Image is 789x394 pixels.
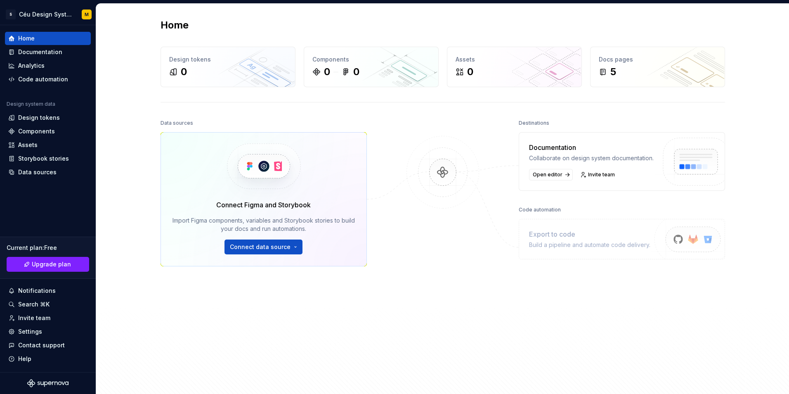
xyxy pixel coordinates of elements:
[5,284,91,297] button: Notifications
[181,65,187,78] div: 0
[5,152,91,165] a: Storybook stories
[2,5,94,23] button: SCéu Design SystemM
[18,355,31,363] div: Help
[5,59,91,72] a: Analytics
[5,111,91,124] a: Design tokens
[18,141,38,149] div: Assets
[5,325,91,338] a: Settings
[5,138,91,152] a: Assets
[519,117,549,129] div: Destinations
[6,9,16,19] div: S
[529,229,650,239] div: Export to code
[578,169,619,180] a: Invite team
[529,154,654,162] div: Collaborate on design system documentation.
[529,169,573,180] a: Open editor
[172,216,355,233] div: Import Figma components, variables and Storybook stories to build your docs and run automations.
[18,341,65,349] div: Contact support
[18,154,69,163] div: Storybook stories
[18,34,35,43] div: Home
[353,65,359,78] div: 0
[161,47,295,87] a: Design tokens0
[18,287,56,295] div: Notifications
[18,75,68,83] div: Code automation
[85,11,89,18] div: M
[18,114,60,122] div: Design tokens
[7,257,89,272] a: Upgrade plan
[161,19,189,32] h2: Home
[5,352,91,366] button: Help
[519,204,561,216] div: Code automation
[529,241,650,249] div: Build a pipeline and automate code delivery.
[529,142,654,152] div: Documentation
[467,65,473,78] div: 0
[610,65,616,78] div: 5
[5,32,91,45] a: Home
[7,101,55,107] div: Design system data
[7,244,89,252] div: Current plan : Free
[590,47,725,87] a: Docs pages5
[18,328,42,336] div: Settings
[5,45,91,59] a: Documentation
[599,55,716,64] div: Docs pages
[32,260,71,268] span: Upgrade plan
[456,55,573,64] div: Assets
[18,168,57,176] div: Data sources
[19,10,72,19] div: Céu Design System
[447,47,582,87] a: Assets0
[312,55,430,64] div: Components
[5,125,91,138] a: Components
[304,47,439,87] a: Components00
[324,65,330,78] div: 0
[18,62,45,70] div: Analytics
[5,73,91,86] a: Code automation
[18,127,55,135] div: Components
[5,311,91,325] a: Invite team
[216,200,311,210] div: Connect Figma and Storybook
[224,240,302,254] button: Connect data source
[5,298,91,311] button: Search ⌘K
[230,243,291,251] span: Connect data source
[18,314,50,322] div: Invite team
[27,379,69,387] svg: Supernova Logo
[18,300,50,309] div: Search ⌘K
[161,117,193,129] div: Data sources
[5,166,91,179] a: Data sources
[169,55,287,64] div: Design tokens
[5,339,91,352] button: Contact support
[18,48,62,56] div: Documentation
[533,171,562,178] span: Open editor
[588,171,615,178] span: Invite team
